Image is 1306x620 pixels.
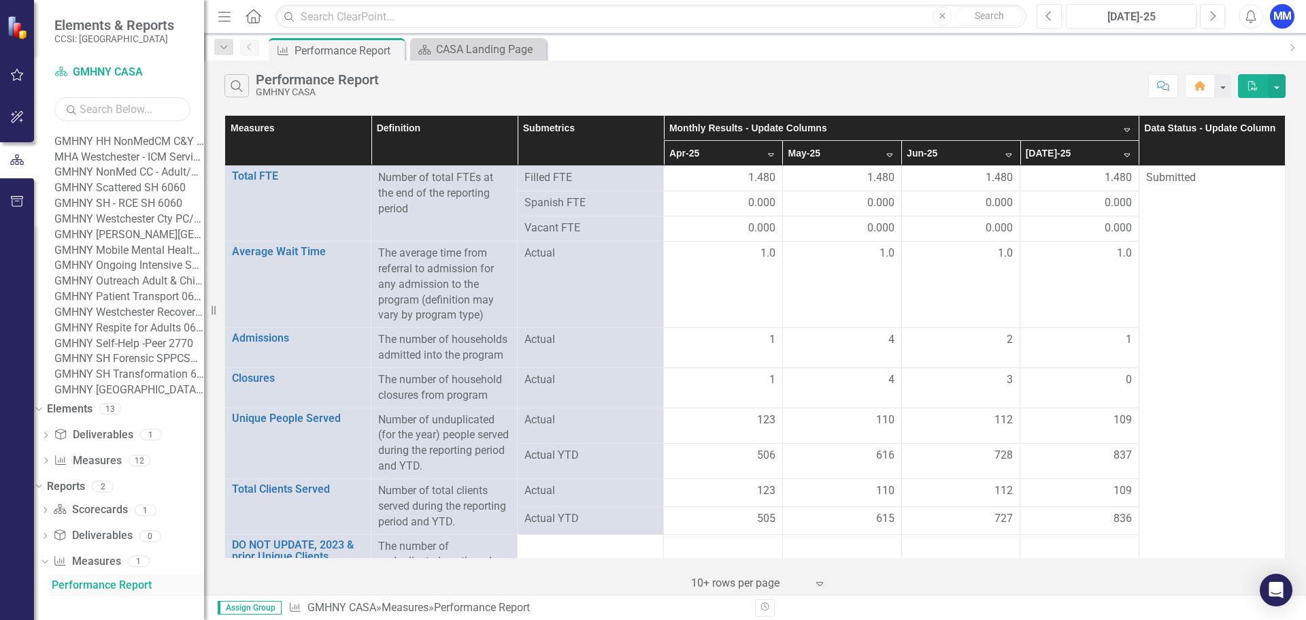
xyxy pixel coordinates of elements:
[232,372,364,385] a: Closures
[52,579,204,591] div: Performance Report
[888,332,894,348] span: 4
[47,402,93,417] a: Elements
[994,483,1013,499] span: 112
[1105,195,1132,211] span: 0.000
[54,321,204,336] a: GMHNY Respite for Adults 0650
[1114,511,1132,527] span: 836
[378,483,510,530] p: Number of total clients served during the reporting period and YTD.
[54,367,204,382] a: GMHNY SH Transformation 6060
[1020,328,1139,368] td: Double-Click to Edit
[48,574,204,596] a: Performance Report
[1270,4,1294,29] div: MM
[664,166,783,191] td: Double-Click to Edit
[53,528,132,544] a: Deliverables
[782,191,901,216] td: Double-Click to Edit
[99,404,121,415] div: 13
[218,601,282,615] span: Assign Group
[1114,448,1132,463] span: 837
[664,408,783,443] td: Double-Click to Edit
[782,328,901,368] td: Double-Click to Edit
[901,368,1020,408] td: Double-Click to Edit
[524,221,656,236] span: Vacant FTE
[1114,412,1132,428] span: 109
[757,511,775,527] span: 505
[524,170,656,186] span: Filled FTE
[53,554,120,570] a: Measures
[901,191,1020,216] td: Double-Click to Edit
[53,502,127,518] a: Scorecards
[54,336,204,352] a: GMHNY Self-Help -Peer 2770
[757,483,775,499] span: 123
[54,97,190,121] input: Search Below...
[1007,372,1013,388] span: 3
[876,483,894,499] span: 110
[47,479,85,495] a: Reports
[225,408,371,478] td: Double-Click to Edit Right Click for Context Menu
[664,191,783,216] td: Double-Click to Edit
[757,448,775,463] span: 506
[769,372,775,388] span: 1
[524,195,656,211] span: Spanish FTE
[1020,478,1139,506] td: Double-Click to Edit
[880,246,894,261] span: 1.0
[986,221,1013,236] span: 0.000
[1007,332,1013,348] span: 2
[876,511,894,527] span: 615
[54,150,204,165] a: MHA Westchester - ICM Service Dollars
[901,166,1020,191] td: Double-Click to Edit
[1105,170,1132,186] span: 1.480
[232,332,364,344] a: Admissions
[1260,574,1292,606] div: Open Intercom Messenger
[232,483,364,495] a: Total Clients Served
[1126,332,1132,348] span: 1
[1105,221,1132,236] span: 0.000
[867,221,894,236] span: 0.000
[1117,246,1132,261] span: 1.0
[782,408,901,443] td: Double-Click to Edit
[140,429,162,441] div: 1
[54,453,121,469] a: Measures
[92,480,114,492] div: 2
[1126,372,1132,388] span: 0
[1020,216,1139,242] td: Double-Click to Edit
[867,195,894,211] span: 0.000
[54,227,204,243] a: GMHNY [PERSON_NAME][GEOGRAPHIC_DATA] 7070
[128,556,150,568] div: 1
[54,382,204,398] a: GMHNY [GEOGRAPHIC_DATA] 0770
[139,530,161,542] div: 0
[54,134,204,150] a: GMHNY HH NonMedCM C&Y 2620
[225,368,371,408] td: Double-Click to Edit Right Click for Context Menu
[436,41,543,58] div: CASA Landing Page
[232,170,364,182] a: Total FTE
[135,504,156,516] div: 1
[54,305,204,321] a: GMHNY Westchester Recovery Network 2750
[54,180,204,196] a: GMHNY Scattered SH 6060
[378,539,510,601] p: The number of unduplicated youth and caregivers seen during the reporting period
[378,372,510,404] p: The number of household closures from program
[54,65,190,80] a: GMHNY CASA
[232,539,364,575] a: DO NOT UPDATE, 2023 & prior Unique Clients Served
[54,274,204,289] a: GMHNY Outreach Adult & Child Combined Report 0690
[524,483,656,499] span: Actual
[256,87,379,97] div: GMHNY CASA
[54,289,204,305] a: GMHNY Patient Transport 0670
[782,166,901,191] td: Double-Click to Edit
[378,246,510,323] p: The average time from referral to admission for any admission to the program (definition may vary...
[994,412,1013,428] span: 112
[994,511,1013,527] span: 727
[414,41,543,58] a: CASA Landing Page
[54,165,204,180] a: GMHNY NonMed CC - Adult/Youth combined 2720
[901,242,1020,328] td: Double-Click to Edit
[1146,171,1196,184] span: Submitted
[760,246,775,261] span: 1.0
[225,478,371,534] td: Double-Click to Edit Right Click for Context Menu
[1020,408,1139,443] td: Double-Click to Edit
[876,448,894,463] span: 616
[664,216,783,242] td: Double-Click to Edit
[378,170,510,217] div: Number of total FTEs at the end of the reporting period
[782,242,901,328] td: Double-Click to Edit
[782,216,901,242] td: Double-Click to Edit
[54,196,204,212] a: GMHNY SH - RCE SH 6060
[54,17,174,33] span: Elements & Reports
[1020,368,1139,408] td: Double-Click to Edit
